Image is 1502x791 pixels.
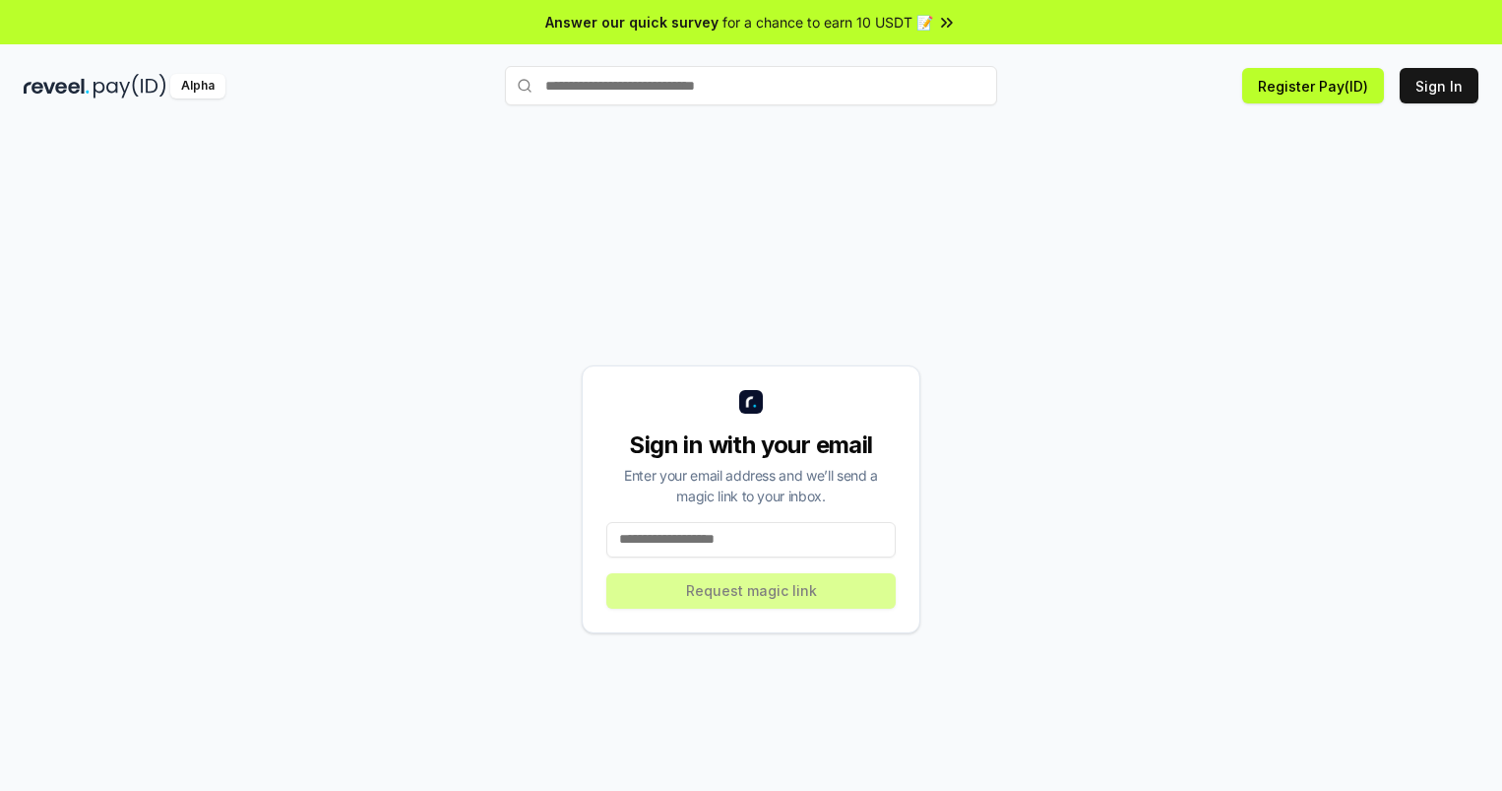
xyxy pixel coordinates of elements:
img: pay_id [94,74,166,99]
div: Enter your email address and we’ll send a magic link to your inbox. [606,465,896,506]
div: Sign in with your email [606,429,896,461]
img: logo_small [739,390,763,414]
button: Sign In [1400,68,1478,103]
span: Answer our quick survey [545,12,719,33]
span: for a chance to earn 10 USDT 📝 [722,12,933,33]
img: reveel_dark [24,74,90,99]
div: Alpha [170,74,225,99]
button: Register Pay(ID) [1242,68,1384,103]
